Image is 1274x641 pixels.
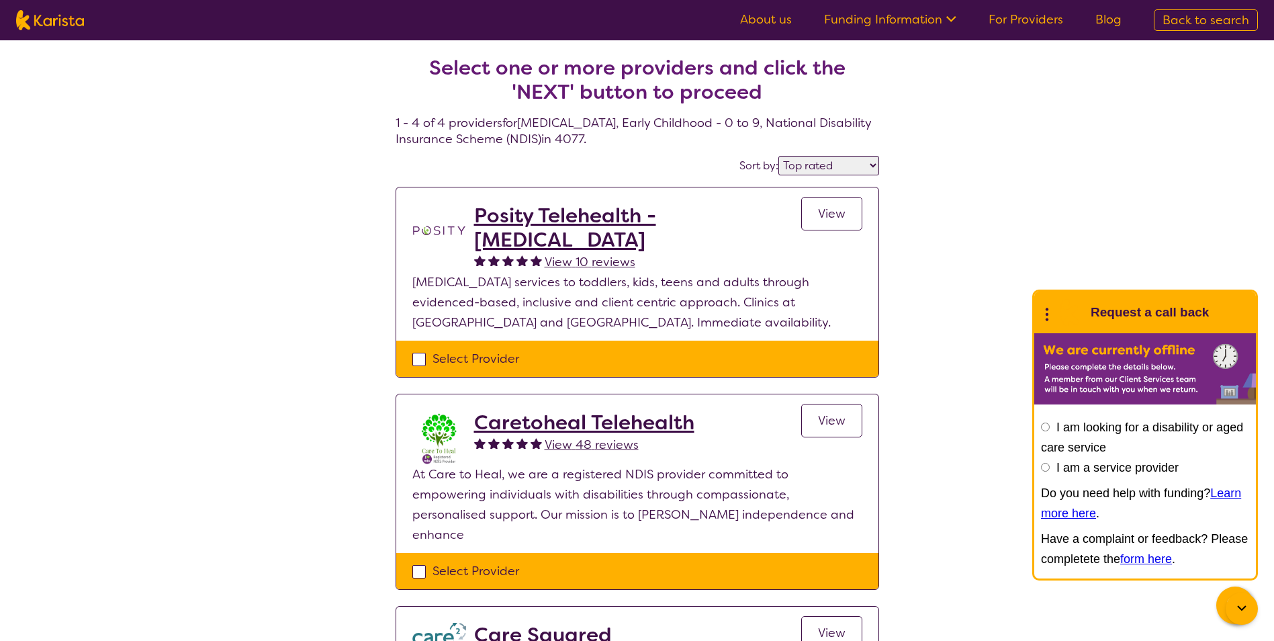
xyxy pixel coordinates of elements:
[1056,299,1083,326] img: Karista
[1091,302,1209,323] h1: Request a call back
[531,255,542,266] img: fullstar
[1041,529,1249,569] p: Have a complaint or feedback? Please completete the .
[412,56,863,104] h2: Select one or more providers and click the 'NEXT' button to proceed
[1216,587,1254,624] button: Channel Menu
[502,255,514,266] img: fullstar
[531,437,542,449] img: fullstar
[412,272,862,333] p: [MEDICAL_DATA] services to toddlers, kids, teens and adults through evidenced-based, inclusive an...
[474,411,694,435] a: Caretoheal Telehealth
[989,11,1063,28] a: For Providers
[474,204,801,252] a: Posity Telehealth - [MEDICAL_DATA]
[488,437,500,449] img: fullstar
[1041,421,1243,454] label: I am looking for a disability or aged care service
[412,464,862,545] p: At Care to Heal, we are a registered NDIS provider committed to empowering individuals with disab...
[502,437,514,449] img: fullstar
[16,10,84,30] img: Karista logo
[1120,552,1172,566] a: form here
[1095,11,1122,28] a: Blog
[818,206,846,222] span: View
[545,435,639,455] a: View 48 reviews
[818,625,846,641] span: View
[1163,12,1249,28] span: Back to search
[739,159,778,173] label: Sort by:
[818,413,846,429] span: View
[1041,483,1249,523] p: Do you need help with funding? .
[1154,9,1258,31] a: Back to search
[545,254,635,270] span: View 10 reviews
[801,197,862,230] a: View
[740,11,792,28] a: About us
[516,437,528,449] img: fullstar
[545,437,639,453] span: View 48 reviews
[412,204,466,257] img: t1bslo80pcylnzwjhndq.png
[545,252,635,272] a: View 10 reviews
[801,404,862,437] a: View
[824,11,956,28] a: Funding Information
[1056,461,1179,474] label: I am a service provider
[488,255,500,266] img: fullstar
[412,411,466,464] img: x8xkzxtsmjra3bp2ouhm.png
[474,255,486,266] img: fullstar
[474,437,486,449] img: fullstar
[396,24,879,147] h4: 1 - 4 of 4 providers for [MEDICAL_DATA] , Early Childhood - 0 to 9 , National Disability Insuranc...
[1034,333,1256,404] img: Karista offline chat form to request call back
[516,255,528,266] img: fullstar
